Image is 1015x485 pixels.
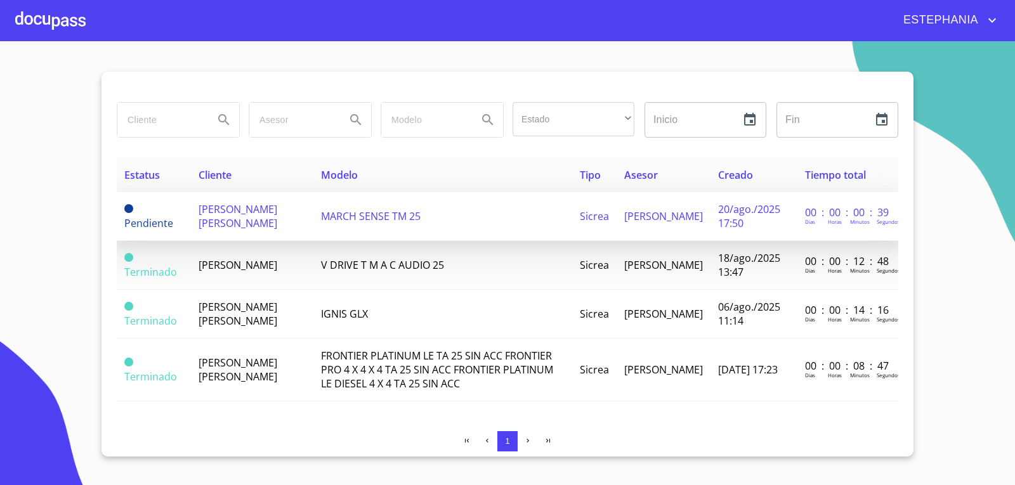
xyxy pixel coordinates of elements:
p: Dias [805,316,815,323]
p: 00 : 00 : 12 : 48 [805,254,891,268]
button: Search [341,105,371,135]
span: Terminado [124,358,133,366]
p: Segundos [877,218,900,225]
span: [PERSON_NAME] [PERSON_NAME] [199,300,277,328]
input: search [117,103,204,137]
p: Dias [805,267,815,274]
button: Search [209,105,239,135]
span: Sicrea [580,363,609,377]
span: 18/ago./2025 13:47 [718,251,780,279]
button: account of current user [894,10,1000,30]
input: search [249,103,336,137]
p: Minutos [850,372,870,378]
button: 1 [497,431,518,451]
span: ESTEPHANIA [894,10,985,30]
button: Search [473,105,503,135]
span: [PERSON_NAME] [624,307,703,321]
span: [PERSON_NAME] [PERSON_NAME] [199,356,277,384]
span: Sicrea [580,209,609,223]
div: ​ [513,102,634,136]
p: Dias [805,372,815,378]
span: Estatus [124,168,160,182]
p: Segundos [877,372,900,378]
input: search [381,103,468,137]
p: 00 : 00 : 14 : 16 [805,303,891,317]
p: 00 : 00 : 00 : 39 [805,205,891,219]
span: Sicrea [580,258,609,272]
span: Tiempo total [805,168,866,182]
span: Asesor [624,168,658,182]
span: [PERSON_NAME] [PERSON_NAME] [199,202,277,230]
p: Segundos [877,267,900,274]
span: [PERSON_NAME] [624,209,703,223]
span: [PERSON_NAME] [199,258,277,272]
span: Sicrea [580,307,609,321]
p: Dias [805,218,815,225]
span: Modelo [321,168,358,182]
span: [PERSON_NAME] [624,258,703,272]
span: 06/ago./2025 11:14 [718,300,780,328]
span: Cliente [199,168,232,182]
p: Segundos [877,316,900,323]
span: MARCH SENSE TM 25 [321,209,421,223]
span: Creado [718,168,753,182]
span: Tipo [580,168,601,182]
span: Terminado [124,253,133,262]
span: Pendiente [124,204,133,213]
span: [DATE] 17:23 [718,363,778,377]
p: Minutos [850,218,870,225]
span: 1 [505,436,509,446]
span: Terminado [124,370,177,384]
span: Pendiente [124,216,173,230]
span: Terminado [124,265,177,279]
p: Horas [828,267,842,274]
p: 00 : 00 : 08 : 47 [805,359,891,373]
p: Minutos [850,267,870,274]
span: [PERSON_NAME] [624,363,703,377]
span: V DRIVE T M A C AUDIO 25 [321,258,444,272]
p: Horas [828,316,842,323]
span: Terminado [124,302,133,311]
p: Horas [828,372,842,378]
p: Minutos [850,316,870,323]
span: 20/ago./2025 17:50 [718,202,780,230]
span: IGNIS GLX [321,307,368,321]
span: FRONTIER PLATINUM LE TA 25 SIN ACC FRONTIER PRO 4 X 4 X 4 TA 25 SIN ACC FRONTIER PLATINUM LE DIES... [321,349,553,391]
span: Terminado [124,314,177,328]
p: Horas [828,218,842,225]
